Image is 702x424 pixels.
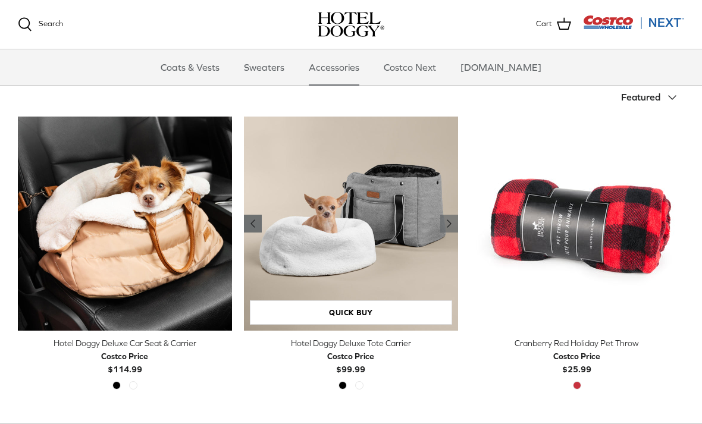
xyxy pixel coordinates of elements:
[101,350,148,363] div: Costco Price
[18,17,63,32] a: Search
[583,23,684,32] a: Visit Costco Next
[450,49,552,85] a: [DOMAIN_NAME]
[583,15,684,30] img: Costco Next
[327,350,374,374] b: $99.99
[150,49,230,85] a: Coats & Vests
[233,49,295,85] a: Sweaters
[470,337,684,350] div: Cranberry Red Holiday Pet Throw
[298,49,370,85] a: Accessories
[318,12,384,37] img: hoteldoggycom
[244,215,262,233] a: Previous
[553,350,600,363] div: Costco Price
[536,18,552,30] span: Cart
[18,337,232,376] a: Hotel Doggy Deluxe Car Seat & Carrier Costco Price$114.99
[244,337,458,350] div: Hotel Doggy Deluxe Tote Carrier
[536,17,571,32] a: Cart
[621,84,684,111] button: Featured
[470,337,684,376] a: Cranberry Red Holiday Pet Throw Costco Price$25.99
[101,350,148,374] b: $114.99
[327,350,374,363] div: Costco Price
[373,49,447,85] a: Costco Next
[621,92,660,102] span: Featured
[250,300,452,325] a: Quick buy
[244,117,458,331] a: Hotel Doggy Deluxe Tote Carrier
[39,19,63,28] span: Search
[244,337,458,376] a: Hotel Doggy Deluxe Tote Carrier Costco Price$99.99
[440,215,458,233] a: Previous
[553,350,600,374] b: $25.99
[18,117,232,331] a: Hotel Doggy Deluxe Car Seat & Carrier
[318,12,384,37] a: hoteldoggy.com hoteldoggycom
[18,337,232,350] div: Hotel Doggy Deluxe Car Seat & Carrier
[470,117,684,331] a: Cranberry Red Holiday Pet Throw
